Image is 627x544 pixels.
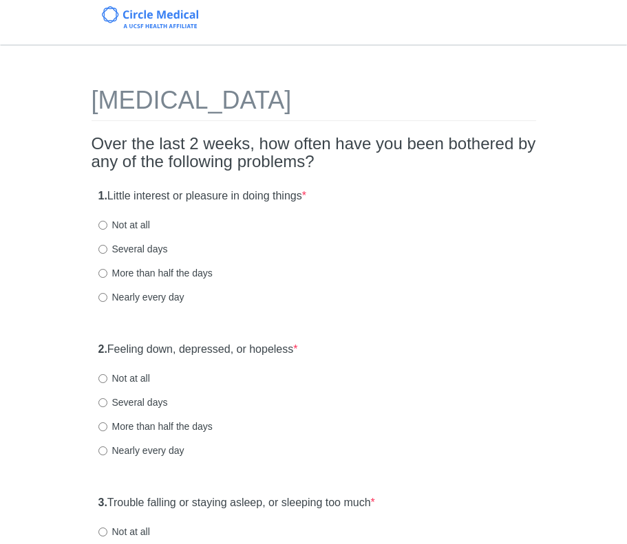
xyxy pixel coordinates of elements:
[98,190,107,202] strong: 1.
[92,135,536,171] h2: Over the last 2 weeks, how often have you been bothered by any of the following problems?
[92,87,536,121] h1: [MEDICAL_DATA]
[98,527,107,536] input: Not at all
[98,342,298,358] label: Feeling down, depressed, or hopeless
[98,495,375,511] label: Trouble falling or staying asleep, or sleeping too much
[98,290,184,304] label: Nearly every day
[98,446,107,455] input: Nearly every day
[98,398,107,407] input: Several days
[98,293,107,302] input: Nearly every day
[98,221,107,230] input: Not at all
[98,374,107,383] input: Not at all
[98,371,150,385] label: Not at all
[98,422,107,431] input: More than half the days
[98,343,107,355] strong: 2.
[98,188,306,204] label: Little interest or pleasure in doing things
[102,6,199,28] img: Circle Medical Logo
[98,266,213,280] label: More than half the days
[98,395,168,409] label: Several days
[98,525,150,538] label: Not at all
[98,245,107,254] input: Several days
[98,420,213,433] label: More than half the days
[98,269,107,278] input: More than half the days
[98,218,150,232] label: Not at all
[98,497,107,508] strong: 3.
[98,444,184,457] label: Nearly every day
[98,242,168,256] label: Several days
